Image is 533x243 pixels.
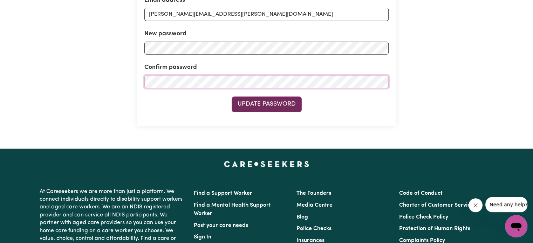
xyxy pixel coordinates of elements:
[232,97,302,112] button: Update Password
[194,191,252,196] a: Find a Support Worker
[194,223,248,228] a: Post your care needs
[4,5,42,10] span: Need any help?
[296,214,308,220] a: Blog
[296,226,332,231] a: Police Checks
[144,29,186,38] label: New password
[485,197,527,212] iframe: Message from company
[469,198,483,212] iframe: Close message
[224,161,309,167] a: Careseekers home page
[399,226,470,231] a: Protection of Human Rights
[296,191,331,196] a: The Founders
[194,202,271,216] a: Find a Mental Health Support Worker
[399,202,473,208] a: Charter of Customer Service
[399,214,448,220] a: Police Check Policy
[144,63,197,72] label: Confirm password
[194,234,211,240] a: Sign In
[505,215,527,237] iframe: Button to launch messaging window
[296,202,333,208] a: Media Centre
[399,191,443,196] a: Code of Conduct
